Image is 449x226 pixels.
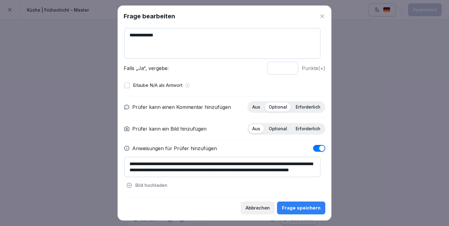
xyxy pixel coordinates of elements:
[133,82,182,89] p: Erlaube N/A als Antwort
[296,126,320,132] p: Erforderlich
[282,205,320,211] div: Frage speichern
[252,104,260,110] p: Aus
[277,202,325,214] button: Frage speichern
[135,182,167,188] p: Bild hochladen
[252,126,260,132] p: Aus
[241,202,275,214] button: Abbrechen
[269,126,287,132] p: Optional
[246,205,270,211] div: Abbrechen
[132,125,206,132] p: Prüfer kann ein Bild hinzufügen
[124,65,264,72] p: Falls „Ja“, vergebe:
[132,103,231,111] p: Prüfer kann einen Kommentar hinzufügen
[296,104,320,110] p: Erforderlich
[132,145,217,152] p: Anweisungen für Prüfer hinzufügen
[302,65,325,72] p: Punkte (+)
[269,104,287,110] p: Optional
[124,12,175,21] h1: Frage bearbeiten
